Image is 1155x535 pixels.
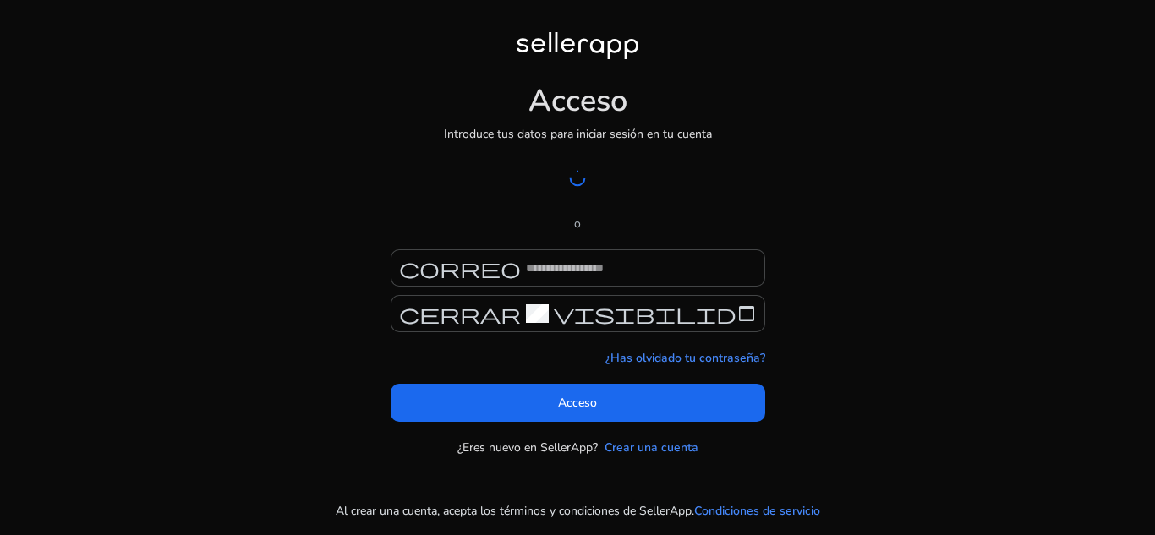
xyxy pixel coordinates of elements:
[391,384,765,422] button: Acceso
[528,80,627,122] font: Acceso
[444,126,712,142] font: Introduce tus datos para iniciar sesión en tu cuenta
[605,439,698,456] a: Crear una cuenta
[336,503,694,519] font: Al crear una cuenta, acepta los términos y condiciones de SellerApp.
[605,439,698,456] font: Crear una cuenta
[558,395,597,411] font: Acceso
[605,350,765,366] font: ¿Has olvidado tu contraseña?
[457,439,598,456] font: ¿Eres nuevo en SellerApp?
[694,502,820,520] a: Condiciones de servicio
[554,302,757,325] font: visibilidad
[399,302,521,325] font: cerrar
[605,349,765,367] a: ¿Has olvidado tu contraseña?
[574,216,581,232] font: o
[694,503,820,519] font: Condiciones de servicio
[399,256,521,280] font: correo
